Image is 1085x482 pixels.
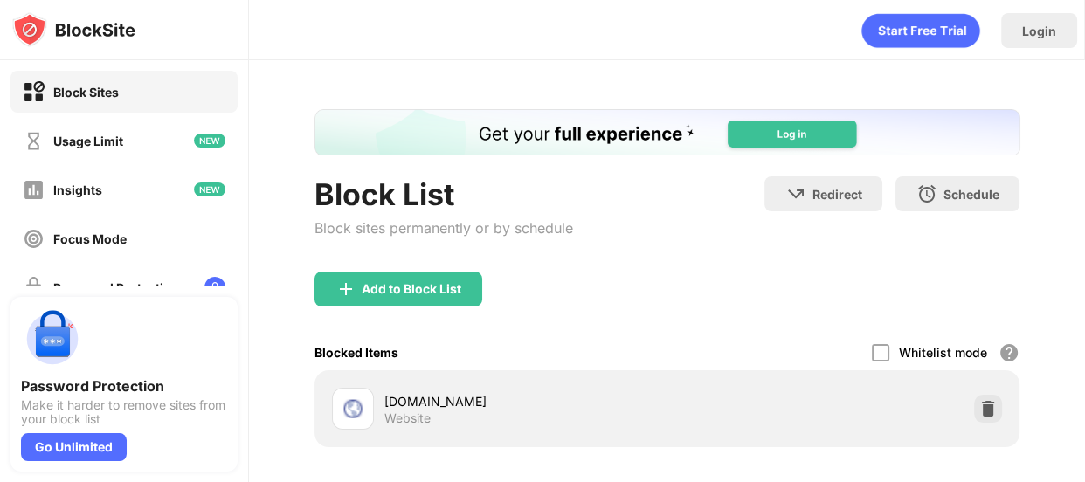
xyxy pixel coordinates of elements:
img: push-password-protection.svg [21,307,84,370]
iframe: Banner [314,109,1020,155]
div: Redirect [812,187,861,202]
div: animation [861,13,980,48]
div: Schedule [943,187,999,202]
div: Go Unlimited [21,433,127,461]
img: new-icon.svg [194,134,225,148]
div: Password Protection [21,377,227,395]
img: time-usage-off.svg [23,130,45,152]
img: focus-off.svg [23,228,45,250]
div: [DOMAIN_NAME] [384,392,667,410]
img: new-icon.svg [194,182,225,196]
img: block-on.svg [23,81,45,103]
div: Focus Mode [53,231,127,246]
div: Whitelist mode [898,345,986,360]
div: Insights [53,182,102,197]
div: Make it harder to remove sites from your block list [21,398,227,426]
div: Block List [314,176,573,212]
div: Add to Block List [362,282,461,296]
div: Block sites permanently or by schedule [314,219,573,237]
div: Usage Limit [53,134,123,148]
img: favicons [342,398,363,419]
div: Block Sites [53,85,119,100]
div: Blocked Items [314,345,398,360]
div: Website [384,410,431,426]
img: insights-off.svg [23,179,45,201]
img: password-protection-off.svg [23,277,45,299]
div: Login [1022,24,1056,38]
div: Password Protection [53,280,179,295]
img: logo-blocksite.svg [12,12,135,47]
img: lock-menu.svg [204,277,225,298]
